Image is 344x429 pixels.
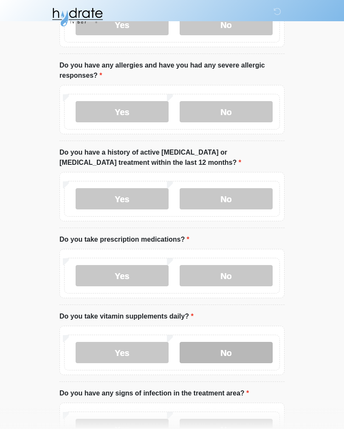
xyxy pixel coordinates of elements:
label: Do you take prescription medications? [59,234,189,245]
label: Do you take vitamin supplements daily? [59,311,194,322]
label: Do you have a history of active [MEDICAL_DATA] or [MEDICAL_DATA] treatment within the last 12 mon... [59,147,285,168]
label: Yes [76,342,169,363]
label: No [180,342,273,363]
img: Hydrate IV Bar - Fort Collins Logo [51,6,104,28]
label: Do you have any allergies and have you had any severe allergic responses? [59,60,285,81]
label: Yes [76,188,169,209]
label: No [180,101,273,122]
label: Yes [76,265,169,286]
label: No [180,265,273,286]
label: Do you have any signs of infection in the treatment area? [59,388,249,398]
label: Yes [76,101,169,122]
label: No [180,188,273,209]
